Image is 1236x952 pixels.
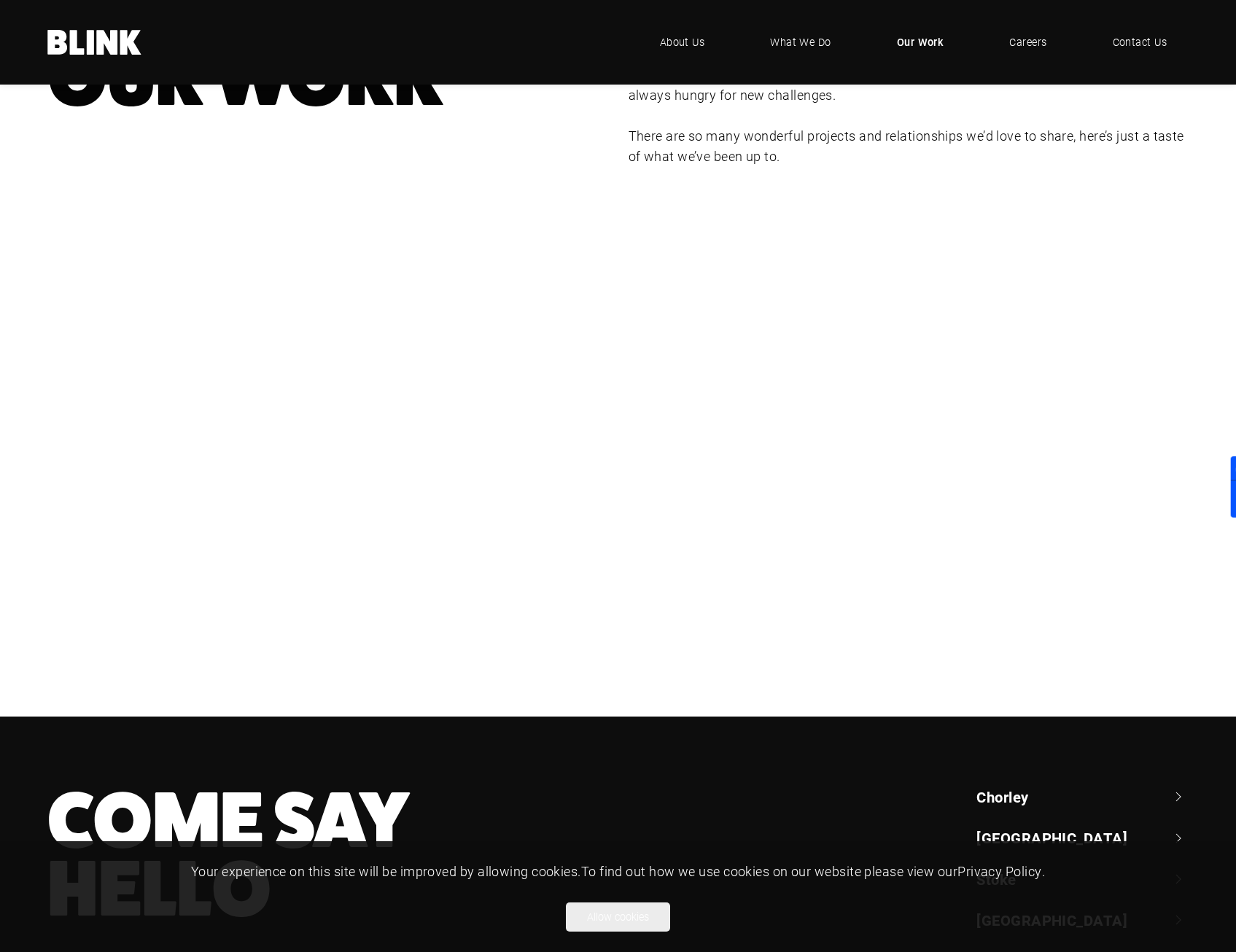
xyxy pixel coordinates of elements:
span: Your experience on this site will be improved by allowing cookies. To find out how we use cookies... [191,862,1045,880]
a: Our Work [875,20,966,64]
a: Chorley [976,787,1189,807]
a: About Us [638,20,727,64]
h3: Come Say Hello [47,787,724,924]
p: There are so many wonderful projects and relationships we’d love to share, here’s just a taste of... [629,126,1189,167]
span: Contact Us [1113,34,1167,50]
a: [GEOGRAPHIC_DATA] [976,827,1189,848]
a: Privacy Policy [957,862,1041,880]
span: What We Do [770,34,831,50]
span: Careers [1009,34,1046,50]
a: Careers [987,20,1068,64]
h1: Our Work [47,44,608,113]
a: Contact Us [1091,20,1189,64]
a: What We Do [748,20,853,64]
span: About Us [660,34,705,50]
button: Allow cookies [566,902,670,932]
span: Our Work [897,34,944,50]
a: Home [47,30,142,55]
